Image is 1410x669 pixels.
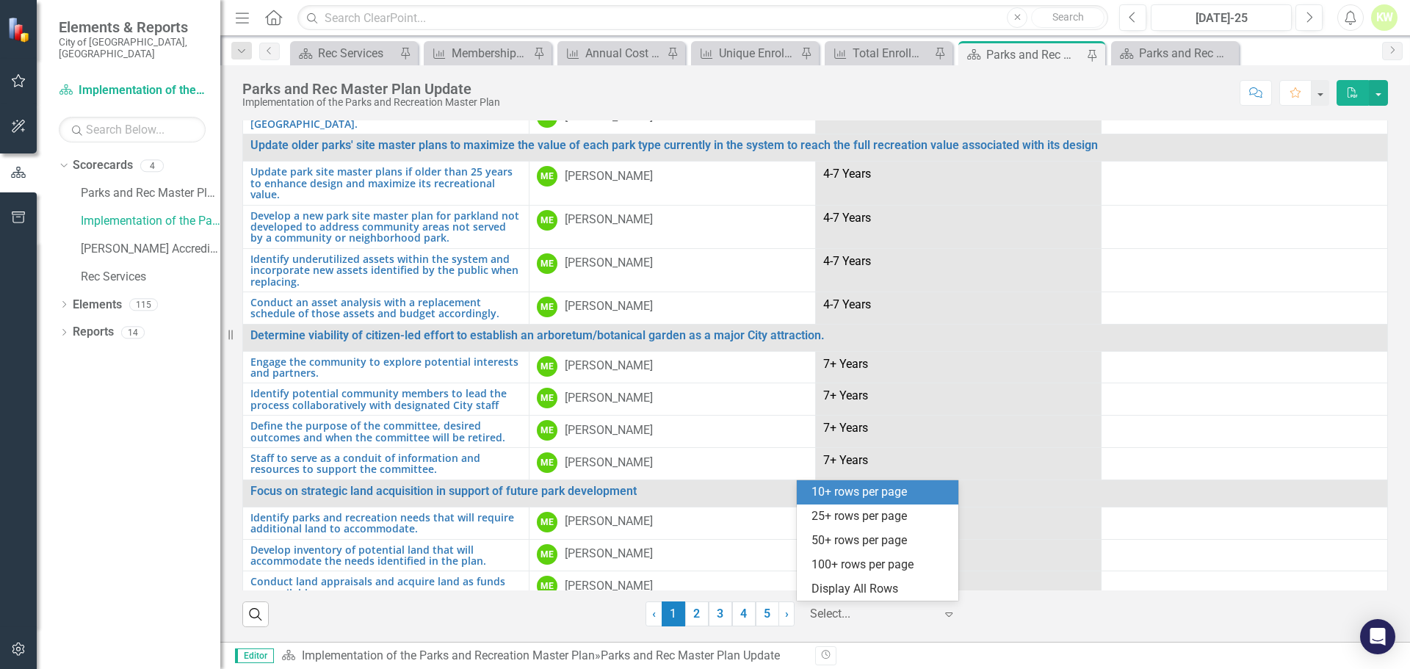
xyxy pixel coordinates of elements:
div: Parks and Rec Master Plan Update [986,46,1083,64]
td: Double-Click to Edit [815,351,1102,383]
a: 3 [709,601,732,626]
span: 4-7 Years [823,211,871,225]
td: Double-Click to Edit Right Click for Context Menu [243,539,529,571]
input: Search Below... [59,117,206,142]
div: Implementation of the Parks and Recreation Master Plan [242,97,500,108]
a: Annual Cost Recovery [561,44,663,62]
a: Update older parks' site master plans to maximize the value of each park type currently in the sy... [250,139,1380,152]
div: 25+ rows per page [811,508,950,525]
a: Implementation of the Parks and Recreation Master Plan [302,648,595,662]
input: Search ClearPoint... [297,5,1108,31]
div: Rec Services [318,44,396,62]
span: 7+ Years [823,421,868,435]
span: 4-7 Years [823,167,871,181]
a: Update the master plan for [PERSON_NAME][GEOGRAPHIC_DATA]. [250,107,521,130]
td: Double-Click to Edit Right Click for Context Menu [243,416,529,448]
td: Double-Click to Edit [1102,448,1388,480]
td: Double-Click to Edit [529,571,815,604]
div: Memberships - Outdoor Pools [452,44,529,62]
a: 2 [685,601,709,626]
div: » [281,648,804,665]
span: ‹ [652,607,656,621]
a: Conduct an asset analysis with a replacement schedule of those assets and budget accordingly. [250,297,521,319]
div: [PERSON_NAME] [565,255,653,272]
div: Unique Enrollment [719,44,797,62]
td: Double-Click to Edit [1102,383,1388,416]
a: Staff to serve as a conduit of information and resources to support the committee. [250,452,521,475]
div: ME [537,356,557,377]
div: ME [537,512,557,532]
div: Parks and Rec Master Plan Update [1139,44,1235,62]
a: Parks and Rec Master Plan Update [81,185,220,202]
td: Double-Click to Edit [529,162,815,205]
td: Double-Click to Edit [1102,205,1388,248]
a: Determine viability of citizen-led effort to establish an arboretum/botanical garden as a major C... [250,329,1380,342]
span: Editor [235,648,274,663]
td: Double-Click to Edit [1102,292,1388,324]
div: 10+ rows per page [811,484,950,501]
a: Update park site master plans if older than 25 years to enhance design and maximize its recreatio... [250,166,521,200]
a: [PERSON_NAME] Accreditation Tracker [81,241,220,258]
td: Double-Click to Edit [529,539,815,571]
span: 7+ Years [823,388,868,402]
span: 1-3 Years [823,108,871,122]
a: Implementation of the Parks and Recreation Master Plan [59,82,206,99]
td: Double-Click to Edit [529,351,815,383]
td: Double-Click to Edit Right Click for Context Menu [243,248,529,292]
td: Double-Click to Edit [529,248,815,292]
div: Parks and Rec Master Plan Update [242,81,500,97]
td: Double-Click to Edit Right Click for Context Menu [243,383,529,416]
a: 5 [756,601,779,626]
td: Double-Click to Edit Right Click for Context Menu [243,351,529,383]
a: Reports [73,324,114,341]
a: Rec Services [81,269,220,286]
button: KW [1371,4,1398,31]
td: Double-Click to Edit [815,416,1102,448]
td: Double-Click to Edit [815,248,1102,292]
div: ME [537,166,557,187]
td: Double-Click to Edit Right Click for Context Menu [243,571,529,604]
a: Conduct land appraisals and acquire land as funds are available. [250,576,521,599]
div: ME [537,388,557,408]
a: Engage the community to explore potential interests and partners. [250,356,521,379]
td: Double-Click to Edit Right Click for Context Menu [243,134,1388,162]
div: [PERSON_NAME] [565,455,653,471]
span: › [785,607,789,621]
div: [PERSON_NAME] [565,546,653,563]
div: Display All Rows [811,581,950,598]
div: [PERSON_NAME] [565,422,653,439]
div: ME [537,452,557,473]
td: Double-Click to Edit [529,448,815,480]
div: Annual Cost Recovery [585,44,663,62]
button: Search [1031,7,1104,28]
a: Rec Services [294,44,396,62]
td: Double-Click to Edit [1102,416,1388,448]
td: Double-Click to Edit Right Click for Context Menu [243,162,529,205]
td: Double-Click to Edit [815,292,1102,324]
div: 100+ rows per page [811,557,950,574]
a: Identify potential community members to lead the process collaboratively with designated City staff [250,388,521,411]
a: Identify parks and recreation needs that will require additional land to accommodate. [250,512,521,535]
a: Develop a new park site master plan for parkland not developed to address community areas not ser... [250,210,521,244]
a: Unique Enrollment [695,44,797,62]
div: [PERSON_NAME] [565,578,653,595]
div: ME [537,576,557,596]
td: Double-Click to Edit [1102,248,1388,292]
a: Implementation of the Parks and Recreation Master Plan [81,213,220,230]
div: 14 [121,326,145,339]
div: ME [537,210,557,231]
a: Memberships - Outdoor Pools [427,44,529,62]
td: Double-Click to Edit [1102,539,1388,571]
div: Open Intercom Messenger [1360,619,1395,654]
div: [DATE]-25 [1156,10,1287,27]
span: 4-7 Years [823,254,871,268]
img: ClearPoint Strategy [7,16,34,43]
div: [PERSON_NAME] [565,358,653,375]
a: Elements [73,297,122,314]
div: [PERSON_NAME] [565,298,653,315]
td: Double-Click to Edit [529,292,815,324]
td: Double-Click to Edit [529,383,815,416]
span: Elements & Reports [59,18,206,36]
div: ME [537,420,557,441]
